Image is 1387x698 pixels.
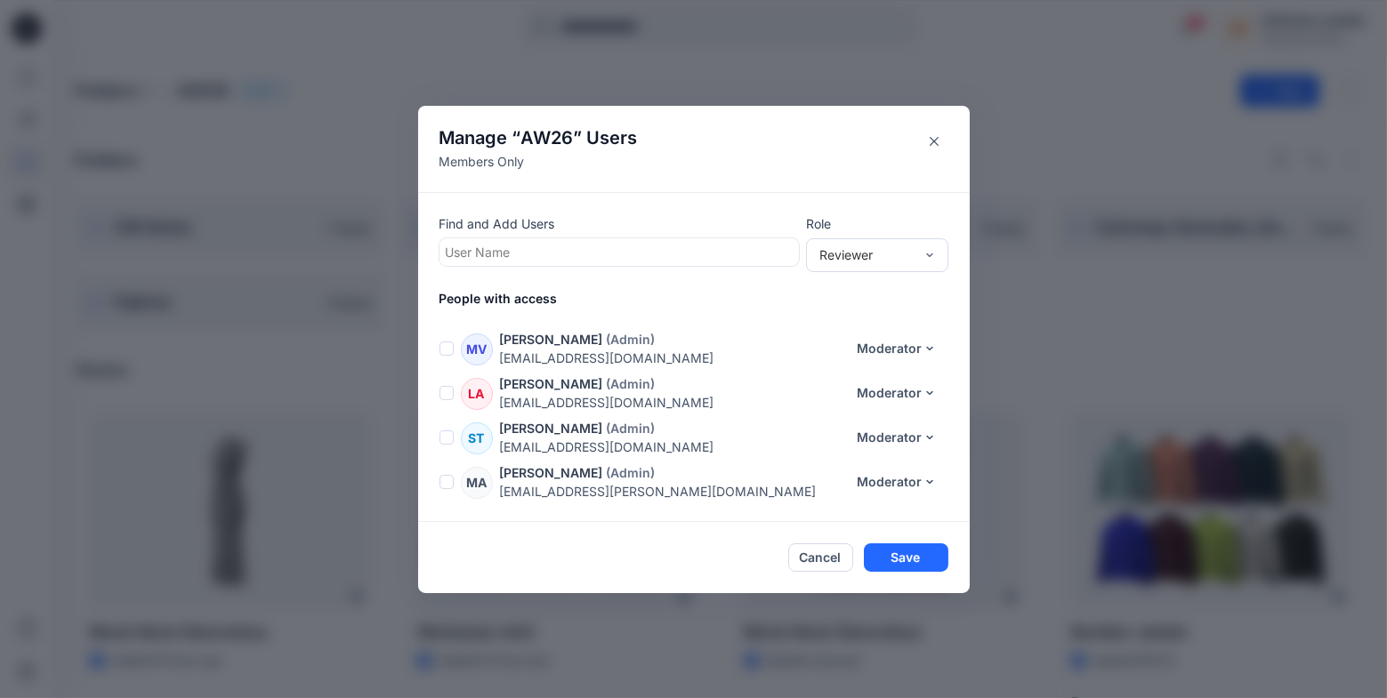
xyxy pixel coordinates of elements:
p: (Admin) [607,330,656,349]
div: MA [461,467,493,499]
button: Moderator [846,379,948,407]
p: Find and Add Users [439,214,799,233]
div: MV [461,333,493,365]
div: Reviewer [819,245,914,264]
button: Save [864,543,948,572]
p: [PERSON_NAME] [500,463,603,482]
p: Members Only [439,152,638,171]
span: AW26 [521,127,574,148]
p: (Admin) [607,374,656,393]
p: [EMAIL_ADDRESS][PERSON_NAME][DOMAIN_NAME] [500,482,846,501]
button: Cancel [788,543,853,572]
button: Moderator [846,423,948,452]
p: People with access [439,289,970,308]
button: Close [920,127,948,156]
h4: Manage “ ” Users [439,127,638,148]
p: [PERSON_NAME] [500,374,603,393]
p: (Admin) [607,463,656,482]
p: [EMAIL_ADDRESS][DOMAIN_NAME] [500,437,846,456]
div: LA [461,378,493,410]
p: [EMAIL_ADDRESS][DOMAIN_NAME] [500,349,846,367]
p: (Admin) [607,419,656,437]
button: Moderator [846,334,948,363]
p: [PERSON_NAME] [500,330,603,349]
div: ST [461,422,493,454]
p: Role [806,214,948,233]
p: [PERSON_NAME] [500,419,603,437]
button: Moderator [846,468,948,496]
p: [EMAIL_ADDRESS][DOMAIN_NAME] [500,393,846,412]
